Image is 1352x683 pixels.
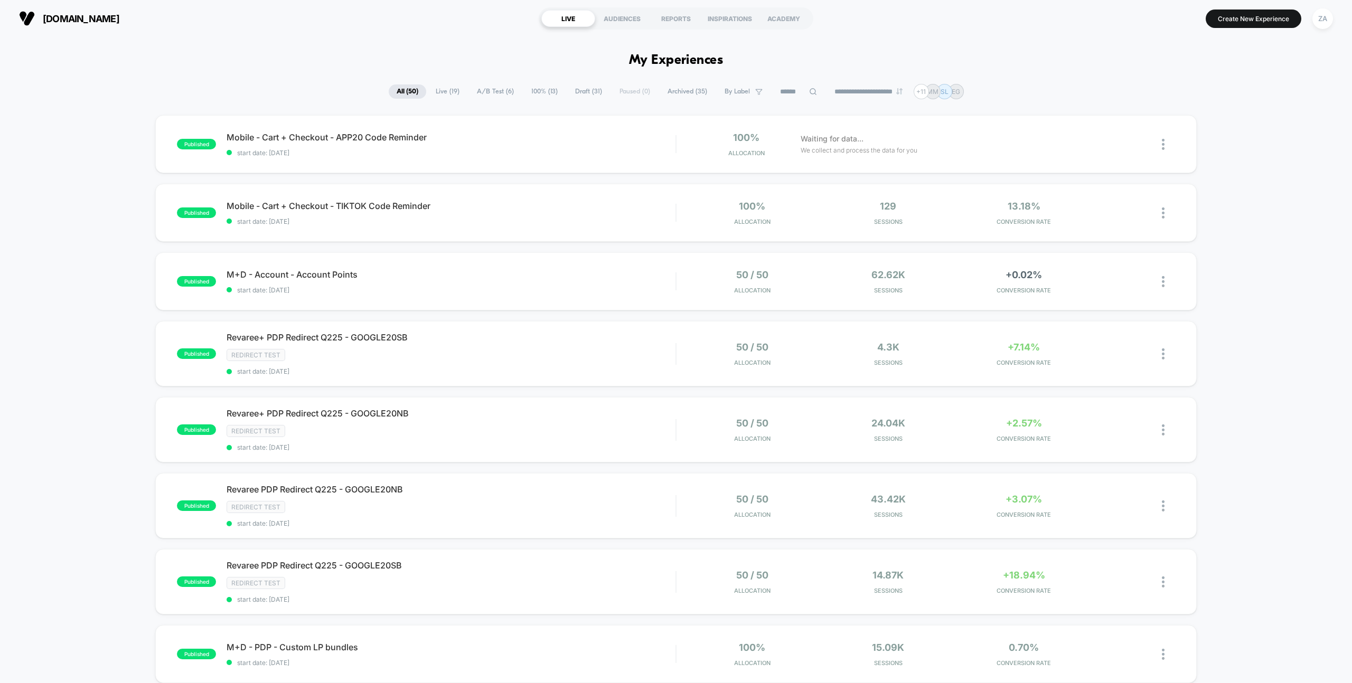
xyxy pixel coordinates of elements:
div: INSPIRATIONS [703,10,757,27]
img: close [1162,207,1165,219]
img: close [1162,649,1165,660]
span: 13.18% [1008,201,1040,212]
span: 62.62k [871,269,905,280]
div: ACADEMY [757,10,811,27]
span: Revaree+ PDP Redirect Q225 - GOOGLE20SB [227,332,675,343]
img: close [1162,500,1165,511]
span: published [177,139,216,149]
span: start date: [DATE] [227,149,675,157]
p: MM [927,88,938,96]
span: 50 / 50 [736,418,768,429]
span: CONVERSION RATE [959,511,1089,518]
span: published [177,348,216,359]
span: Redirect Test [227,349,285,361]
span: start date: [DATE] [227,519,675,527]
img: close [1162,576,1165,587]
img: close [1162,348,1165,359]
span: Allocation [734,287,771,294]
span: Sessions [823,359,953,366]
span: 14.87k [872,570,904,581]
span: 50 / 50 [736,494,768,505]
span: We collect and process the data for you [801,145,917,155]
span: [DOMAIN_NAME] [43,13,119,24]
span: 129 [880,201,896,212]
div: + 11 [914,84,929,99]
span: published [177,276,216,287]
span: All ( 50 ) [389,84,426,99]
span: published [177,207,216,218]
span: Allocation [734,218,771,225]
span: Revaree PDP Redirect Q225 - GOOGLE20NB [227,484,675,495]
span: Waiting for data... [801,133,863,145]
span: Allocation [734,511,771,518]
span: Revaree+ PDP Redirect Q225 - GOOGLE20NB [227,408,675,419]
h1: My Experiences [629,53,724,68]
button: [DOMAIN_NAME] [16,10,123,27]
span: 0.70% [1009,642,1039,653]
img: end [896,88,903,94]
span: Live ( 19 ) [428,84,467,99]
span: Allocation [734,435,771,442]
span: start date: [DATE] [227,217,675,225]
span: start date: [DATE] [227,659,675,667]
span: Sessions [823,511,953,518]
span: CONVERSION RATE [959,587,1089,594]
span: start date: [DATE] [227,367,675,375]
span: Allocation [734,359,771,366]
button: ZA [1309,8,1336,30]
span: start date: [DATE] [227,286,675,294]
div: LIVE [541,10,595,27]
span: CONVERSION RATE [959,659,1089,667]
span: Sessions [823,287,953,294]
button: Create New Experience [1206,10,1301,28]
span: Mobile - Cart + Checkout - TIKTOK Code Reminder [227,201,675,211]
img: close [1162,139,1165,150]
span: 15.09k [872,642,904,653]
span: M+D - PDP - Custom LP bundles [227,642,675,652]
span: 100% [739,201,765,212]
img: close [1162,424,1165,435]
span: Allocation [734,659,771,667]
span: start date: [DATE] [227,595,675,603]
span: By Label [725,88,750,96]
span: 50 / 50 [736,269,768,280]
span: 50 / 50 [736,341,768,353]
span: +18.94% [1003,570,1045,581]
span: published [177,576,216,587]
span: 50 / 50 [736,570,768,581]
span: Sessions [823,435,953,442]
span: start date: [DATE] [227,443,675,451]
span: published [177,500,216,511]
span: 43.42k [871,494,906,505]
span: CONVERSION RATE [959,435,1089,442]
span: 100% ( 13 ) [523,84,566,99]
span: +2.57% [1006,418,1042,429]
span: Allocation [728,149,765,157]
span: Redirect Test [227,577,285,589]
span: Mobile - Cart + Checkout - APP20 Code Reminder [227,132,675,143]
span: Sessions [823,587,953,594]
span: +7.14% [1008,341,1040,353]
p: SL [941,88,949,96]
span: Redirect Test [227,501,285,513]
span: CONVERSION RATE [959,287,1089,294]
span: Allocation [734,587,771,594]
span: 24.04k [871,418,905,429]
span: +3.07% [1006,494,1042,505]
p: EG [952,88,960,96]
span: published [177,649,216,659]
span: A/B Test ( 6 ) [469,84,522,99]
div: ZA [1312,8,1333,29]
span: Sessions [823,218,953,225]
span: Revaree PDP Redirect Q225 - GOOGLE20SB [227,560,675,571]
span: 100% [733,132,759,143]
span: M+D - Account - Account Points [227,269,675,280]
div: AUDIENCES [595,10,649,27]
div: REPORTS [649,10,703,27]
span: published [177,424,216,435]
span: +0.02% [1006,269,1042,280]
img: close [1162,276,1165,287]
span: 4.3k [877,341,899,353]
span: Archived ( 35 ) [660,84,715,99]
span: CONVERSION RATE [959,218,1089,225]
